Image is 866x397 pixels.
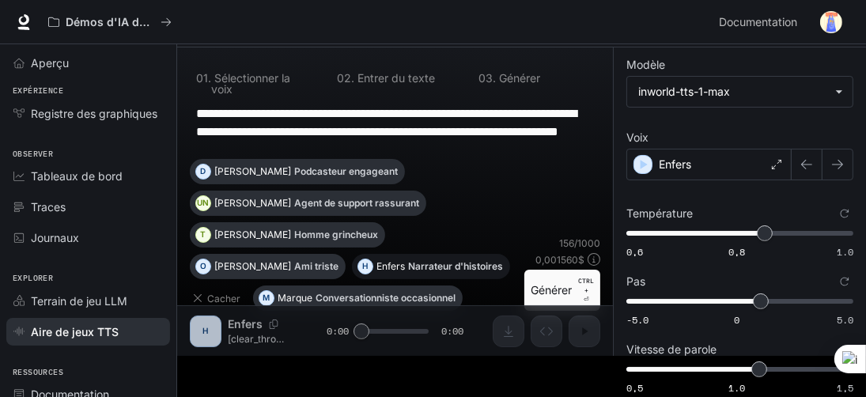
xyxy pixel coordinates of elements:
button: Réinitialiser aux paramètres par défaut [836,205,853,222]
font: Documentation [719,15,797,28]
a: Journaux [6,224,170,251]
a: Traces [6,193,170,221]
font: Conversationniste occasionnel [316,292,456,304]
font: Explorer [13,273,53,283]
font: Générer [499,71,540,85]
font: Température [626,206,693,220]
font: ⏎ [584,296,589,303]
font: 0 [734,313,739,327]
font: UN [198,198,210,207]
a: Tableaux de bord [6,162,170,190]
font: Registre des graphiques [31,107,157,120]
font: Observer [13,149,53,159]
font: M [263,293,270,302]
font: [PERSON_NAME] [214,165,291,177]
font: Enfers [659,157,691,171]
font: Entrer du texte [357,71,435,85]
button: GénérerCTRL +⏎ [524,270,600,311]
button: Avatar de l'utilisateur [815,6,847,38]
font: . [208,71,211,85]
font: D [201,166,206,176]
button: Réinitialiser aux paramètres par défaut [836,273,853,290]
font: 0 [478,71,486,85]
font: T [201,229,206,239]
font: [PERSON_NAME] [214,260,291,272]
font: Pas [626,274,645,288]
button: Tous les espaces de travail [41,6,179,38]
font: CTRL + [578,277,594,294]
font: Enfers [376,260,405,272]
button: UN[PERSON_NAME]Agent de support rassurant [190,191,426,216]
font: 0,8 [728,245,745,259]
font: 1,5 [837,381,853,395]
font: Ami triste [294,260,338,272]
font: Terrain de jeu LLM [31,294,127,308]
font: H [363,261,369,270]
a: Aperçu [6,49,170,77]
font: 1.0 [837,245,853,259]
a: Documentation [713,6,809,38]
font: -5.0 [626,313,649,327]
font: 0,6 [626,245,643,259]
font: Aperçu [31,56,69,70]
button: HEnfersNarrateur d'histoires [352,254,510,279]
font: O [200,261,206,270]
font: Voix [626,130,649,144]
img: Avatar de l'utilisateur [820,11,842,33]
font: Agent de support rassurant [294,197,419,209]
font: Journaux [31,231,79,244]
font: Narrateur d'histoires [408,260,503,272]
button: Cacher [190,285,247,311]
font: 5.0 [837,313,853,327]
a: Terrain de jeu LLM [6,287,170,315]
font: Générer [531,283,572,297]
font: [PERSON_NAME] [214,229,291,240]
font: Homme grincheux [294,229,378,240]
a: Aire de jeux TTS [6,318,170,346]
font: 1 [203,71,208,85]
font: Tableaux de bord [31,169,123,183]
font: Marque [278,292,312,304]
font: inworld-tts-1-max [638,85,730,98]
font: 0 [337,71,344,85]
button: MMarqueConversationniste occasionnel [253,285,463,311]
font: 3 [486,71,493,85]
button: D[PERSON_NAME]Podcasteur engageant [190,159,405,184]
a: Registre des graphiques [6,100,170,127]
font: Cacher [207,293,240,304]
font: Vitesse de parole [626,342,717,356]
font: Modèle [626,58,665,71]
font: Traces [31,200,66,214]
font: . [493,71,496,85]
button: Réinitialiser aux paramètres par défaut [836,341,853,358]
button: T[PERSON_NAME]Homme grincheux [190,222,385,248]
font: 2 [344,71,351,85]
font: . [351,71,354,85]
font: Podcasteur engageant [294,165,398,177]
font: Démos d'IA dans le monde réel [66,15,236,28]
font: 0,5 [626,381,643,395]
font: 0 [196,71,203,85]
font: Expérience [13,85,63,96]
font: [PERSON_NAME] [214,197,291,209]
font: 1.0 [728,381,745,395]
font: Aire de jeux TTS [31,325,119,338]
font: Sélectionner la voix [211,71,290,96]
button: O[PERSON_NAME]Ami triste [190,254,346,279]
div: inworld-tts-1-max [627,77,853,107]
